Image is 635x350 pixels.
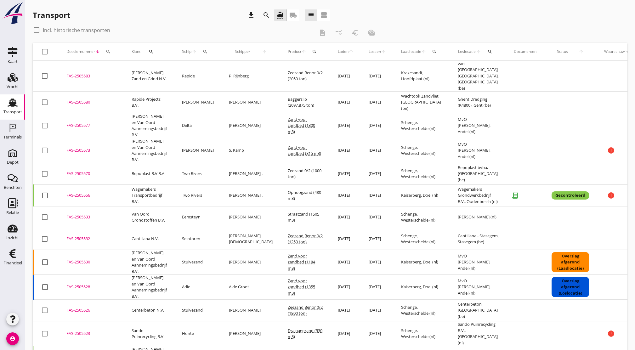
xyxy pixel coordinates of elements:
[174,206,221,228] td: Eemsteyn
[6,211,19,215] div: Relatie
[330,206,361,228] td: [DATE]
[3,110,22,114] div: Transport
[66,284,116,290] div: FAS-2505528
[124,185,174,206] td: Wagemakers Transportbedrijf B.V.
[4,185,22,189] div: Berichten
[276,11,284,19] i: directions_boat
[66,99,116,105] div: FAS-2505580
[361,92,394,113] td: [DATE]
[394,113,450,138] td: Schenge, Westerschelde (nl)
[3,261,22,265] div: Financieel
[487,49,492,54] i: search
[280,206,330,228] td: Straatzand (1505 m3)
[450,185,506,206] td: Wagemakers Grondwerkbedrijf B.V., Oudenbosch (nl)
[174,250,221,275] td: Stuivezand
[330,163,361,185] td: [DATE]
[221,321,280,346] td: [PERSON_NAME]
[124,300,174,321] td: Centerbeton N.V.
[552,277,589,297] div: Overslag afgerond (Loslocatie)
[301,49,306,54] i: arrow_upward
[288,278,315,296] span: Zand voor zandbed (1355 m3)
[330,321,361,346] td: [DATE]
[361,113,394,138] td: [DATE]
[330,92,361,113] td: [DATE]
[66,122,116,129] div: FAS-2505577
[221,275,280,300] td: A de Groot
[263,11,270,19] i: search
[450,300,506,321] td: Centerbeton, [GEOGRAPHIC_DATA] (be)
[476,49,482,54] i: arrow_upward
[450,61,506,92] td: van [GEOGRAPHIC_DATA] [GEOGRAPHIC_DATA], [GEOGRAPHIC_DATA] (be)
[312,49,317,54] i: search
[288,328,322,340] span: Drainagezand (530 m3)
[33,10,70,20] div: Transport
[132,44,167,59] div: Klant
[361,206,394,228] td: [DATE]
[450,113,506,138] td: MvO [PERSON_NAME], Andel (nl)
[394,61,450,92] td: Krakesandt, Hoofdplaat (nl)
[330,185,361,206] td: [DATE]
[124,228,174,250] td: Cantillana N.V.
[247,11,255,19] i: download
[3,135,22,139] div: Terminals
[394,138,450,163] td: Schenge, Westerschelde (nl)
[288,49,301,54] span: Product
[6,332,19,345] i: account_circle
[330,113,361,138] td: [DATE]
[381,49,386,54] i: arrow_upward
[66,214,116,220] div: FAS-2505533
[203,49,208,54] i: search
[229,49,256,54] span: Schipper
[66,73,116,79] div: FAS-2505583
[288,116,315,134] span: Zand voor zandbed (1300 m3)
[369,49,381,54] span: Lossen
[509,189,521,202] i: receipt_long
[607,192,615,199] i: error
[256,49,273,54] i: arrow_upward
[174,300,221,321] td: Stuivezand
[95,49,100,54] i: arrow_downward
[280,185,330,206] td: Ophoogzand (480 m3)
[361,163,394,185] td: [DATE]
[394,163,450,185] td: Schenge, Westerschelde (nl)
[124,321,174,346] td: Sando Puinrecycling B.V.
[66,236,116,242] div: FAS-2505532
[221,113,280,138] td: [PERSON_NAME]
[394,92,450,113] td: Wachtdok Zandvliet, [GEOGRAPHIC_DATA] (be)
[450,92,506,113] td: Ghent Dredging (K4800), Gent (be)
[124,92,174,113] td: Rapide Projects B.V.
[604,49,630,54] div: Waarschuwing
[221,61,280,92] td: P. Rijnberg
[401,49,421,54] span: Laadlocatie
[66,171,116,177] div: FAS-2505570
[450,275,506,300] td: MvO [PERSON_NAME], Andel (nl)
[280,61,330,92] td: Zeezand Benor 0/2 (2050 ton)
[514,49,536,54] div: Documenten
[221,300,280,321] td: [PERSON_NAME]
[289,11,297,19] i: local_shipping
[361,61,394,92] td: [DATE]
[149,49,154,54] i: search
[124,206,174,228] td: Van Oord Grondstoffen B.V.
[450,206,506,228] td: [PERSON_NAME] (nl)
[361,321,394,346] td: [DATE]
[66,259,116,265] div: FAS-2505530
[66,330,116,337] div: FAS-2505523
[7,85,19,89] div: Vracht
[394,321,450,346] td: Schenge, Westerschelde (nl)
[174,138,221,163] td: [PERSON_NAME]
[288,253,315,271] span: Zand voor zandbed (1184 m3)
[174,92,221,113] td: [PERSON_NAME]
[338,49,349,54] span: Laden
[66,307,116,313] div: FAS-2505526
[330,138,361,163] td: [DATE]
[361,138,394,163] td: [DATE]
[361,300,394,321] td: [DATE]
[361,228,394,250] td: [DATE]
[330,250,361,275] td: [DATE]
[394,185,450,206] td: Kaiserberg, Doel (nl)
[330,228,361,250] td: [DATE]
[361,275,394,300] td: [DATE]
[124,113,174,138] td: [PERSON_NAME] en Van Oord Aannemingsbedrijf B.V.
[221,163,280,185] td: [PERSON_NAME] .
